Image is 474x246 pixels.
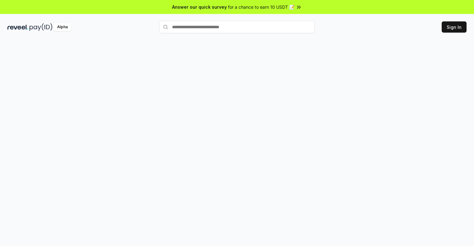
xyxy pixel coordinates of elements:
[54,23,71,31] div: Alpha
[228,4,294,10] span: for a chance to earn 10 USDT 📝
[172,4,227,10] span: Answer our quick survey
[7,23,28,31] img: reveel_dark
[30,23,52,31] img: pay_id
[442,21,467,33] button: Sign In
